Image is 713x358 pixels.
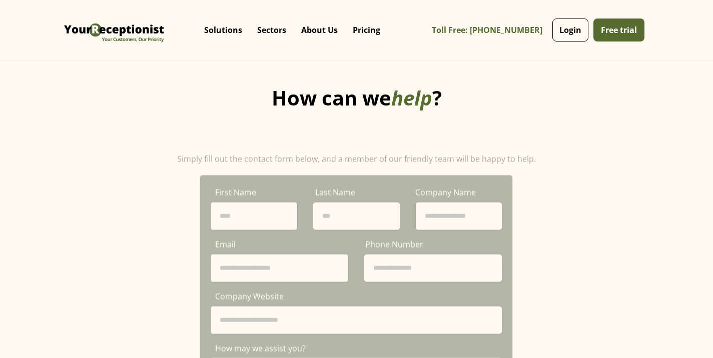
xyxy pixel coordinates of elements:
img: Virtual Receptionist - Answering Service - Call and Live Chat Receptionist - Virtual Receptionist... [62,7,167,52]
a: Pricing [345,15,388,45]
div: Company Name [411,186,503,202]
h3: How can we ? [272,86,442,110]
div: Sectors [250,10,294,50]
em: help [391,84,432,111]
div: Phone Number [360,238,502,254]
a: Toll Free: [PHONE_NUMBER] [432,19,550,41]
div: How may we assist you? [210,341,502,357]
p: About Us [301,25,338,35]
div: Email [210,238,352,254]
div: Solutions [197,10,250,50]
div: Last Name [310,186,402,202]
a: Login [552,18,588,41]
p: Simply fill out the contact form below, and a member of our friendly team will be happy to help. [177,153,536,165]
div: First Name [210,186,302,202]
div: Company Website [210,290,502,306]
p: Sectors [257,25,286,35]
p: Solutions [204,25,242,35]
a: Free trial [593,18,644,41]
div: About Us [294,10,345,50]
a: home [62,7,167,52]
